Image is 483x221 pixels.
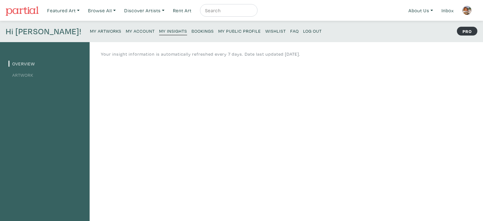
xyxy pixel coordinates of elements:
[170,4,194,17] a: Rent Art
[101,51,300,58] p: Your insight information is automatically refreshed every 7 days. Date last updated [DATE].
[192,26,214,35] a: Bookings
[439,4,457,17] a: Inbox
[6,26,81,36] h4: Hi [PERSON_NAME]!
[457,27,477,36] strong: PRO
[290,28,299,34] small: FAQ
[121,4,167,17] a: Discover Artists
[265,28,286,34] small: Wishlist
[90,26,121,35] a: My Artworks
[218,28,261,34] small: My Public Profile
[159,26,187,35] a: My Insights
[406,4,436,17] a: About Us
[303,28,322,34] small: Log Out
[8,61,35,67] a: Overview
[159,28,187,34] small: My Insights
[126,26,155,35] a: My Account
[126,28,155,34] small: My Account
[303,26,322,35] a: Log Out
[192,28,214,34] small: Bookings
[462,6,472,15] img: phpThumb.php
[290,26,299,35] a: FAQ
[8,72,33,78] a: Artwork
[44,4,82,17] a: Featured Art
[204,7,252,14] input: Search
[218,26,261,35] a: My Public Profile
[265,26,286,35] a: Wishlist
[85,4,119,17] a: Browse All
[90,28,121,34] small: My Artworks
